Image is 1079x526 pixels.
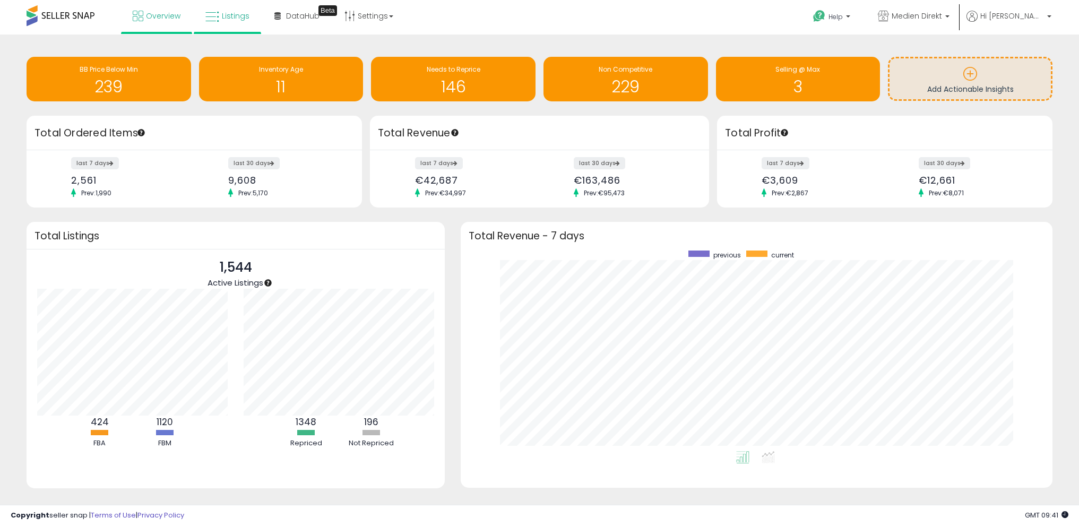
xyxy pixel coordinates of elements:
a: Help [805,2,861,35]
span: current [771,251,794,260]
h1: 3 [721,78,875,96]
h3: Total Profit [725,126,1045,141]
i: Get Help [813,10,826,23]
a: Inventory Age 11 [199,57,364,101]
a: Non Competitive 229 [543,57,708,101]
h1: 239 [32,78,186,96]
span: Prev: 1,990 [76,188,117,197]
div: FBM [133,438,197,449]
div: Tooltip anchor [450,128,460,137]
span: Needs to Reprice [427,65,480,74]
span: Inventory Age [259,65,303,74]
b: 1348 [296,416,316,428]
h3: Total Ordered Items [34,126,354,141]
a: Privacy Policy [137,510,184,520]
span: Overview [146,11,180,21]
p: 1,544 [208,257,263,278]
div: Tooltip anchor [780,128,789,137]
span: previous [713,251,741,260]
b: 196 [364,416,378,428]
div: €3,609 [762,175,877,186]
div: €12,661 [919,175,1034,186]
div: FBA [68,438,132,449]
a: Needs to Reprice 146 [371,57,536,101]
a: BB Price Below Min 239 [27,57,191,101]
h1: 229 [549,78,703,96]
span: Prev: €8,071 [923,188,969,197]
span: Prev: €34,997 [420,188,471,197]
b: 1120 [157,416,173,428]
span: 2025-09-16 09:41 GMT [1025,510,1068,520]
h3: Total Revenue [378,126,701,141]
a: Selling @ Max 3 [716,57,881,101]
span: Help [828,12,843,21]
span: DataHub [286,11,320,21]
div: Repriced [274,438,338,449]
strong: Copyright [11,510,49,520]
label: last 30 days [919,157,970,169]
div: Not Repriced [340,438,403,449]
div: 2,561 [71,175,186,186]
h3: Total Listings [34,232,437,240]
b: 424 [91,416,109,428]
span: Prev: €2,867 [766,188,814,197]
h1: 11 [204,78,358,96]
span: Add Actionable Insights [927,84,1014,94]
label: last 7 days [415,157,463,169]
span: Active Listings [208,277,263,288]
div: €163,486 [574,175,690,186]
h1: 146 [376,78,530,96]
span: Non Competitive [599,65,652,74]
div: €42,687 [415,175,532,186]
div: Tooltip anchor [263,278,273,288]
a: Terms of Use [91,510,136,520]
span: Prev: 5,170 [233,188,273,197]
label: last 30 days [574,157,625,169]
div: Tooltip anchor [318,5,337,16]
a: Hi [PERSON_NAME] [966,11,1051,35]
h3: Total Revenue - 7 days [469,232,1045,240]
div: seller snap | | [11,511,184,521]
span: Listings [222,11,249,21]
span: BB Price Below Min [80,65,138,74]
label: last 7 days [71,157,119,169]
span: Hi [PERSON_NAME] [980,11,1044,21]
span: Medien Direkt [892,11,942,21]
span: Prev: €95,473 [579,188,630,197]
div: Tooltip anchor [136,128,146,137]
div: 9,608 [228,175,343,186]
label: last 7 days [762,157,809,169]
span: Selling @ Max [775,65,820,74]
label: last 30 days [228,157,280,169]
a: Add Actionable Insights [890,58,1051,99]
